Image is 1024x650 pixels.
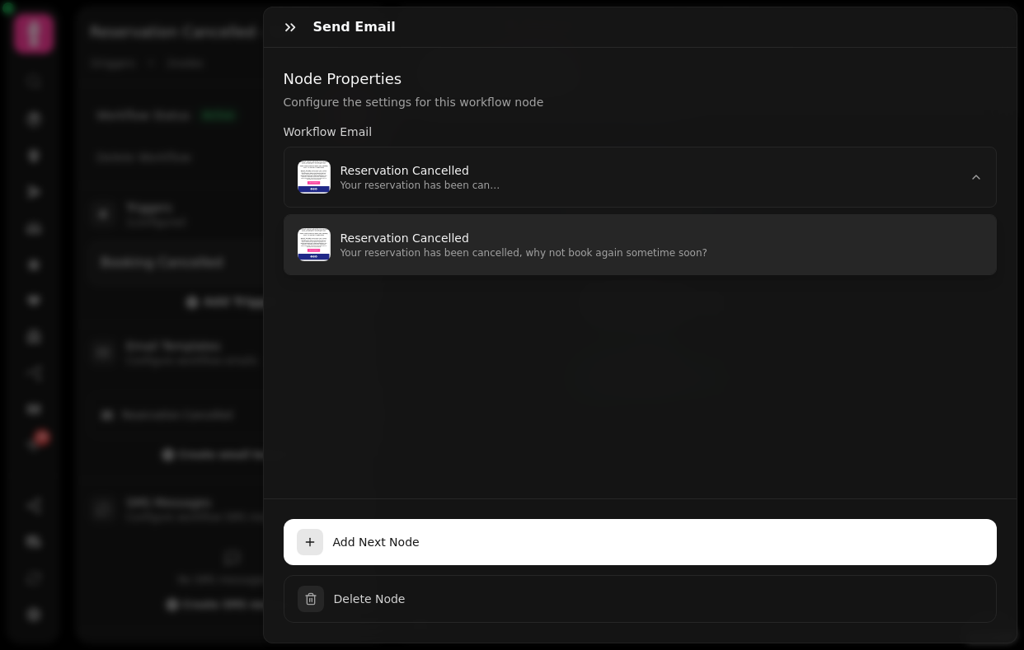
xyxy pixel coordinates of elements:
p: Your reservation has been cancelled, why not book again sometime soon? [341,179,505,192]
p: Reservation Cancelled [341,230,984,246]
button: Delete Node [284,575,998,623]
button: Reservation CancelledYour reservation has been cancelled, why not book again sometime soon? [284,215,997,274]
img: Email preview [298,228,331,261]
span: Add Next Node [333,534,984,550]
button: Add Next Node [284,519,998,565]
button: Email previewReservation CancelledYour reservation has been cancelled, why not book again sometim... [284,147,998,208]
p: Configure the settings for this workflow node [284,94,998,110]
h2: Node Properties [284,68,998,91]
p: Reservation Cancelled [341,162,505,179]
img: Email preview [298,161,331,194]
span: Delete Node [334,591,984,607]
label: Workflow Email [284,124,998,140]
p: Your reservation has been cancelled, why not book again sometime soon? [341,246,984,260]
h3: Send Email [313,17,402,37]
